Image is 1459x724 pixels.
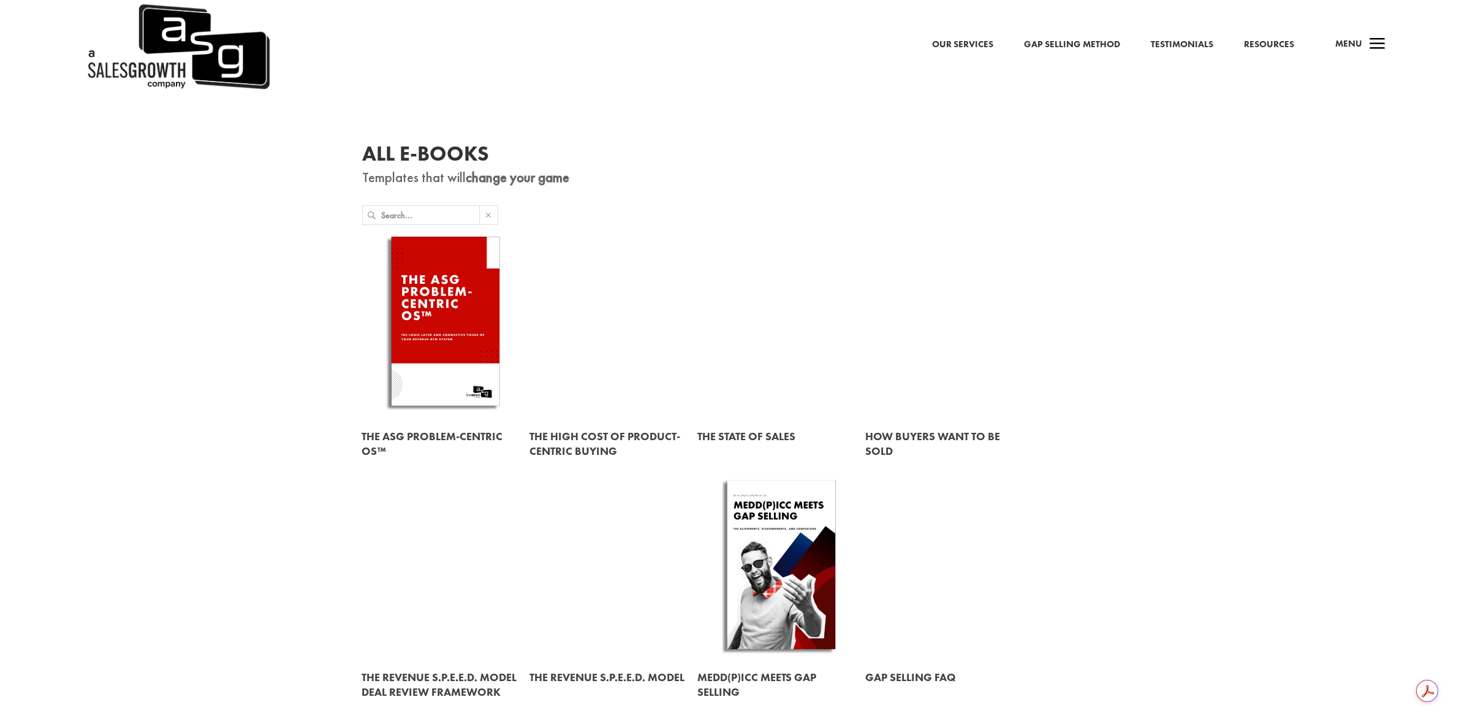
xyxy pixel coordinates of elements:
[381,206,479,224] input: Search...
[1151,37,1213,53] a: Testimonials
[466,168,569,186] strong: change your game
[932,37,993,53] a: Our Services
[1024,37,1120,53] a: Gap Selling Method
[1244,37,1294,53] a: Resources
[362,143,1097,170] h1: All E-Books
[1335,37,1362,50] span: Menu
[1365,32,1390,57] span: a
[362,170,1097,185] p: Templates that will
